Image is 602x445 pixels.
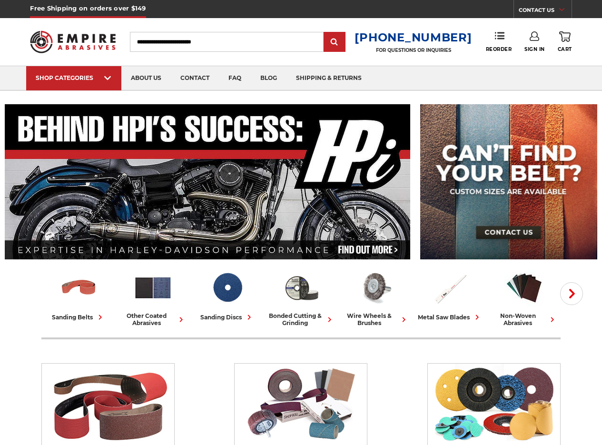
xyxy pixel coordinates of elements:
div: sanding belts [52,312,105,322]
img: Empire Abrasives [30,25,115,59]
img: Sanding Discs [432,364,555,445]
button: Next [560,282,583,305]
a: blog [251,66,286,90]
a: other coated abrasives [119,268,186,326]
p: FOR QUESTIONS OR INQUIRIES [355,47,472,53]
a: shipping & returns [286,66,371,90]
div: SHOP CATEGORIES [36,74,112,81]
img: Wire Wheels & Brushes [356,268,395,307]
span: Cart [558,46,572,52]
a: sanding discs [194,268,260,322]
div: wire wheels & brushes [342,312,409,326]
img: Banner for an interview featuring Horsepower Inc who makes Harley performance upgrades featured o... [5,104,411,259]
div: bonded cutting & grinding [268,312,335,326]
a: Cart [558,31,572,52]
a: bonded cutting & grinding [268,268,335,326]
a: wire wheels & brushes [342,268,409,326]
span: Reorder [486,46,512,52]
img: promo banner for custom belts. [420,104,597,259]
img: Other Coated Abrasives [133,268,173,307]
a: about us [121,66,171,90]
div: metal saw blades [418,312,482,322]
span: Sign In [524,46,545,52]
a: [PHONE_NUMBER] [355,30,472,44]
img: Sanding Belts [47,364,170,445]
img: Other Coated Abrasives [239,364,363,445]
div: non-woven abrasives [491,312,557,326]
a: sanding belts [45,268,112,322]
a: contact [171,66,219,90]
img: Non-woven Abrasives [504,268,544,307]
img: Sanding Discs [207,268,247,307]
img: Sanding Belts [59,268,99,307]
div: other coated abrasives [119,312,186,326]
a: CONTACT US [519,5,572,18]
input: Submit [325,33,344,52]
div: sanding discs [200,312,254,322]
img: Metal Saw Blades [430,268,470,307]
a: faq [219,66,251,90]
a: Reorder [486,31,512,52]
a: non-woven abrasives [491,268,557,326]
a: metal saw blades [416,268,483,322]
img: Bonded Cutting & Grinding [282,268,321,307]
